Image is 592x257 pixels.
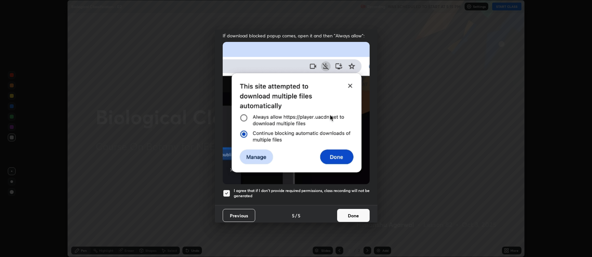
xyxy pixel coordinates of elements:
img: downloads-permission-blocked.gif [223,42,370,184]
span: If download blocked popup comes, open it and then "Always allow": [223,32,370,39]
h4: / [295,212,297,219]
button: Previous [223,209,255,222]
button: Done [337,209,370,222]
h4: 5 [292,212,295,219]
h4: 5 [298,212,300,219]
h5: I agree that if I don't provide required permissions, class recording will not be generated [234,188,370,198]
